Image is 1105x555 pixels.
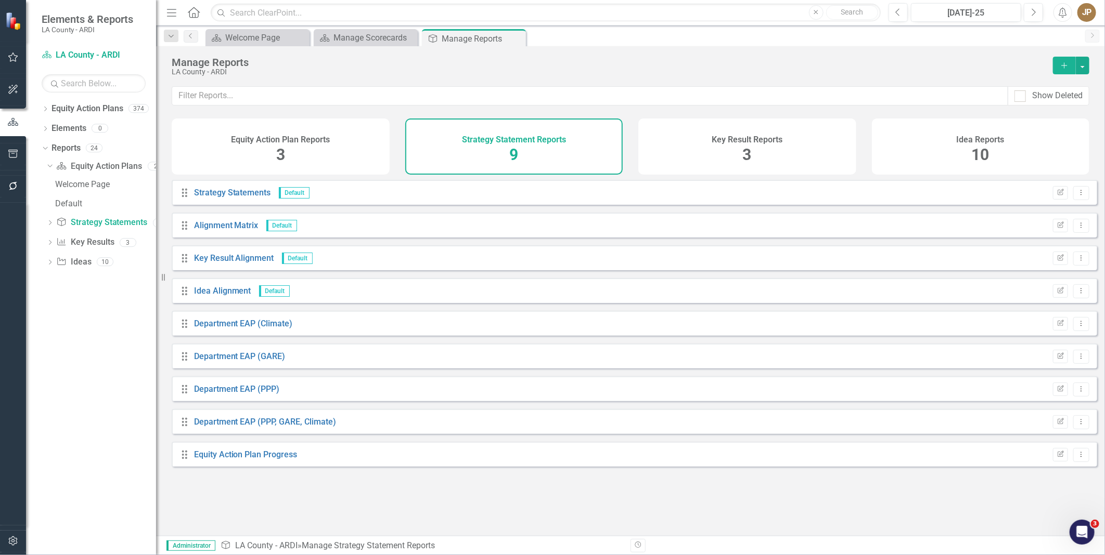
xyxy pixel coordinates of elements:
[225,31,307,44] div: Welcome Page
[153,218,170,227] div: 9
[194,253,274,263] a: Key Result Alignment
[509,146,518,164] span: 9
[194,220,259,230] a: Alignment Matrix
[221,540,623,552] div: » Manage Strategy Statement Reports
[911,3,1021,22] button: [DATE]-25
[1091,520,1099,528] span: 3
[56,161,142,173] a: Equity Action Plans
[915,7,1018,19] div: [DATE]-25
[194,188,271,197] a: Strategy Statements
[42,25,133,34] small: LA County - ARDI
[235,540,298,550] a: LA County - ARDI
[194,450,298,459] a: Equity Action Plan Progress
[1077,3,1096,22] button: JP
[56,256,91,268] a: Ideas
[166,540,215,551] span: Administrator
[826,5,878,20] button: Search
[52,142,81,154] a: Reports
[442,32,523,45] div: Manage Reports
[55,180,156,189] div: Welcome Page
[5,12,23,30] img: ClearPoint Strategy
[52,123,86,135] a: Elements
[56,236,114,248] a: Key Results
[129,104,149,113] div: 374
[194,384,280,394] a: Department EAP (PPP)
[52,103,123,115] a: Equity Action Plans
[462,135,566,144] h4: Strategy Statement Reports
[92,124,108,133] div: 0
[282,253,313,264] span: Default
[172,57,1043,68] div: Manage Reports
[279,187,310,199] span: Default
[208,31,307,44] a: Welcome Page
[972,146,990,164] span: 10
[53,176,156,192] a: Welcome Page
[194,417,337,427] a: Department EAP (PPP, GARE, Climate)
[53,195,156,212] a: Default
[148,162,164,170] div: 2
[1070,520,1095,545] iframe: Intercom live chat
[276,146,285,164] span: 3
[97,258,113,267] div: 10
[120,238,136,247] div: 3
[42,13,133,25] span: Elements & Reports
[316,31,415,44] a: Manage Scorecards
[1032,90,1083,102] div: Show Deleted
[231,135,330,144] h4: Equity Action Plan Reports
[172,86,1008,105] input: Filter Reports...
[86,143,102,152] div: 24
[841,8,863,16] span: Search
[259,285,290,297] span: Default
[194,286,251,296] a: Idea Alignment
[55,199,156,208] div: Default
[56,217,147,229] a: Strategy Statements
[957,135,1005,144] h4: Idea Reports
[266,220,297,231] span: Default
[712,135,782,144] h4: Key Result Reports
[194,319,293,328] a: Department EAP (Climate)
[172,68,1043,76] div: LA County - ARDI
[194,351,286,361] a: Department EAP (GARE)
[743,146,752,164] span: 3
[211,4,881,22] input: Search ClearPoint...
[42,49,146,61] a: LA County - ARDI
[42,74,146,92] input: Search Below...
[333,31,415,44] div: Manage Scorecards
